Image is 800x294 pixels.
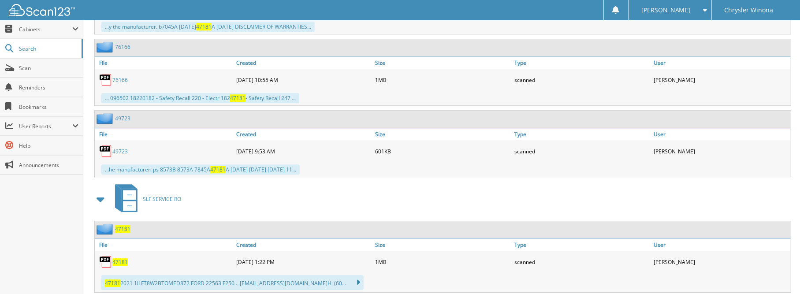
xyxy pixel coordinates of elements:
a: Type [512,57,651,69]
a: 76166 [112,76,128,84]
span: 47181 [210,166,226,173]
a: 49723 [115,115,130,122]
span: Cabinets [19,26,72,33]
div: scanned [512,142,651,160]
div: scanned [512,253,651,271]
img: scan123-logo-white.svg [9,4,75,16]
a: Type [512,239,651,251]
a: Size [373,239,513,251]
img: PDF.png [99,145,112,158]
a: Size [373,57,513,69]
img: folder2.png [97,223,115,234]
img: folder2.png [97,41,115,52]
a: Size [373,128,513,140]
a: Created [234,128,373,140]
span: Scan [19,64,78,72]
span: 47181 [230,94,246,102]
a: User [651,128,791,140]
img: folder2.png [97,113,115,124]
div: 1MB [373,71,513,89]
a: User [651,57,791,69]
a: File [95,128,234,140]
a: Created [234,239,373,251]
span: [PERSON_NAME] [641,7,691,13]
span: Bookmarks [19,103,78,111]
span: Announcements [19,161,78,169]
div: [PERSON_NAME] [651,253,791,271]
div: [DATE] 1:22 PM [234,253,373,271]
img: PDF.png [99,73,112,86]
div: ...y the manufacturer. b7045A [DATE] A [DATE] DISCLAIMER OF WARRANTIES... [101,22,315,32]
span: Chrysler Winona [724,7,773,13]
span: 47181 [105,279,120,287]
a: SLF SERVICE RO [110,182,181,216]
iframe: Chat Widget [756,252,800,294]
span: Help [19,142,78,149]
a: 76166 [115,43,130,51]
a: 47181 [115,225,130,233]
a: 47181 [112,258,128,266]
a: Created [234,57,373,69]
div: scanned [512,71,651,89]
div: [DATE] 10:55 AM [234,71,373,89]
span: User Reports [19,123,72,130]
div: 601KB [373,142,513,160]
span: 47181 [196,23,212,30]
span: Search [19,45,77,52]
div: ...he manufacturer. ps 8573B 8573A 7845A A [DATE] [DATE] [DATE] 11... [101,164,300,175]
div: 2021 1lLFT8W2BTOMED872 FORD 22563 F250 ... [EMAIL_ADDRESS][DOMAIN_NAME] H: (60... [101,275,364,290]
span: Reminders [19,84,78,91]
div: [PERSON_NAME] [651,71,791,89]
a: File [95,57,234,69]
img: PDF.png [99,255,112,268]
div: [PERSON_NAME] [651,142,791,160]
div: 1MB [373,253,513,271]
a: File [95,239,234,251]
div: [DATE] 9:53 AM [234,142,373,160]
a: Type [512,128,651,140]
span: SLF SERVICE RO [143,195,181,203]
div: ... 096502 18220182 - Safety Recall 220 - Electr 182 - Safety Recall 247 ... [101,93,299,103]
a: 49723 [112,148,128,155]
a: User [651,239,791,251]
